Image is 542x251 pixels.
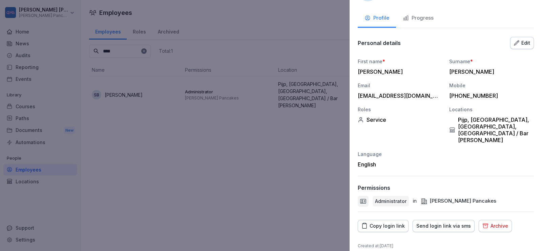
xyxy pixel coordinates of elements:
[510,37,534,49] button: Edit
[358,92,439,99] div: [EMAIL_ADDRESS][DOMAIN_NAME]
[364,14,389,22] div: Profile
[358,106,442,113] div: Roles
[358,58,442,65] div: First name
[358,184,390,191] p: Permissions
[396,9,440,28] button: Progress
[421,197,496,205] div: [PERSON_NAME] Pancakes
[449,58,534,65] div: Surname
[449,68,530,75] div: [PERSON_NAME]
[413,220,475,232] button: Send login link via sms
[358,243,534,249] p: Created at : [DATE]
[358,161,442,168] div: English
[449,82,534,89] div: Mobile
[449,116,534,143] div: Pijp, [GEOGRAPHIC_DATA], [GEOGRAPHIC_DATA], [GEOGRAPHIC_DATA] / Bar [PERSON_NAME]
[413,197,417,205] p: in
[416,222,471,230] div: Send login link via sms
[358,68,439,75] div: [PERSON_NAME]
[403,14,434,22] div: Progress
[482,222,508,230] div: Archive
[358,151,442,158] div: Language
[358,220,409,232] button: Copy login link
[358,9,396,28] button: Profile
[358,116,442,123] div: Service
[358,82,442,89] div: Email
[361,222,405,230] div: Copy login link
[514,39,530,47] div: Edit
[358,40,401,46] p: Personal details
[479,220,512,232] button: Archive
[449,106,534,113] div: Locations
[449,92,530,99] div: [PHONE_NUMBER]
[375,198,406,205] p: Administrator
